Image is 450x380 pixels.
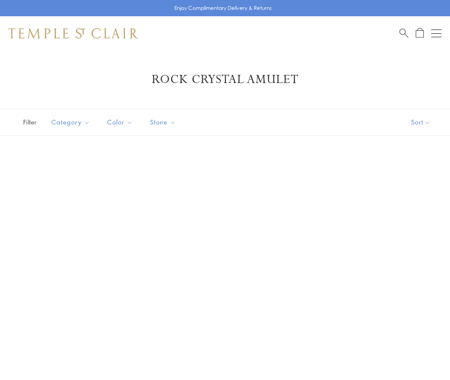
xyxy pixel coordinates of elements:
[146,117,183,128] span: Stone
[21,72,429,87] h1: Rock Crystal Amulet
[101,113,139,132] button: Color
[45,113,96,132] button: Category
[144,113,183,132] button: Stone
[174,4,272,12] p: Enjoy Complimentary Delivery & Returns
[9,28,138,39] img: Temple St. Clair
[431,28,441,39] button: Open navigation
[399,28,408,39] a: Search
[103,117,139,128] span: Color
[47,117,96,128] span: Category
[392,109,450,135] button: Show sort by
[416,28,424,39] a: Open Shopping Bag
